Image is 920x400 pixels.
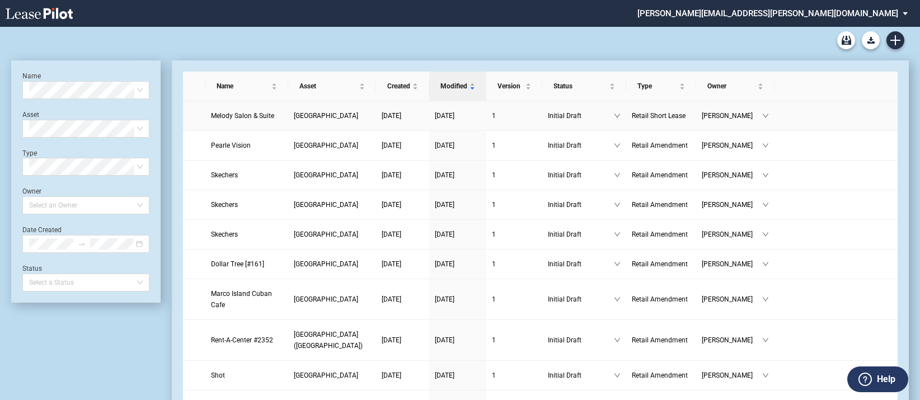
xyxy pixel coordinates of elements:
span: Dollar Tree [#161] [211,260,264,268]
a: 1 [492,140,537,151]
a: [DATE] [382,258,424,270]
a: Retail Amendment [632,335,691,346]
label: Owner [22,187,41,195]
span: down [762,142,769,149]
span: Initial Draft [548,335,614,346]
span: down [762,231,769,238]
span: [PERSON_NAME] [702,229,762,240]
span: [DATE] [382,336,401,344]
a: Retail Amendment [632,199,691,210]
span: down [614,142,621,149]
span: Speedway Super Center [294,112,358,120]
span: Initial Draft [548,294,614,305]
span: 1 [492,142,496,149]
span: Rivercrest Shopping Center [294,201,358,209]
label: Help [877,372,895,387]
a: Pearle Vision [211,140,283,151]
span: Rent-A-Center #2352 [211,336,273,344]
span: Modified [440,81,467,92]
span: [DATE] [382,142,401,149]
th: Owner [696,72,775,101]
span: Retail Amendment [632,230,688,238]
a: 1 [492,335,537,346]
a: [DATE] [435,370,481,381]
span: 1 [492,171,496,179]
span: Version [497,81,523,92]
span: Skechers [211,171,238,179]
span: Initial Draft [548,370,614,381]
a: Dollar Tree [#161] [211,258,283,270]
span: Type [637,81,677,92]
span: [DATE] [435,336,454,344]
span: [DATE] [435,112,454,120]
a: [GEOGRAPHIC_DATA] [294,170,370,181]
span: Rivercrest Shopping Center [294,230,358,238]
a: [DATE] [382,110,424,121]
a: Archive [837,31,855,49]
span: Initial Draft [548,258,614,270]
span: [DATE] [435,201,454,209]
span: Status [553,81,607,92]
span: Columbus Center [294,260,358,268]
label: Date Created [22,226,62,234]
th: Name [205,72,288,101]
span: [DATE] [435,371,454,379]
span: Retail Amendment [632,371,688,379]
a: [DATE] [435,199,481,210]
span: Pearle Vision [211,142,251,149]
span: down [762,372,769,379]
span: down [614,201,621,208]
span: [PERSON_NAME] [702,199,762,210]
a: 1 [492,110,537,121]
span: Marco Town Center [294,295,358,303]
label: Status [22,265,42,272]
th: Created [376,72,429,101]
span: Retail Short Lease [632,112,686,120]
a: 1 [492,199,537,210]
a: 1 [492,294,537,305]
span: 1 [492,112,496,120]
a: [DATE] [382,199,424,210]
span: Retail Amendment [632,336,688,344]
span: Initial Draft [548,170,614,181]
th: Type [626,72,696,101]
span: [DATE] [382,295,401,303]
a: [GEOGRAPHIC_DATA] [294,229,370,240]
span: 1 [492,295,496,303]
span: Marco Island Cuban Cafe [211,290,272,309]
span: Rutland Plaza (VT) [294,331,363,350]
span: [DATE] [382,260,401,268]
a: [DATE] [435,140,481,151]
a: [DATE] [435,294,481,305]
a: Retail Amendment [632,170,691,181]
a: [DATE] [435,258,481,270]
a: [DATE] [382,229,424,240]
a: Rent-A-Center #2352 [211,335,283,346]
span: Initial Draft [548,110,614,121]
a: [DATE] [382,335,424,346]
span: [DATE] [435,230,454,238]
a: Skechers [211,170,283,181]
th: Modified [429,72,486,101]
span: down [614,112,621,119]
span: Owner [707,81,755,92]
span: Hampton Village Centre [294,142,358,149]
a: [DATE] [435,335,481,346]
span: Asset [299,81,357,92]
span: down [762,296,769,303]
a: Retail Amendment [632,229,691,240]
span: down [614,231,621,238]
span: Retail Amendment [632,295,688,303]
span: [DATE] [435,260,454,268]
a: Skechers [211,199,283,210]
a: [DATE] [435,170,481,181]
a: Retail Amendment [632,294,691,305]
span: Initial Draft [548,140,614,151]
button: Help [847,366,908,392]
span: to [78,240,86,248]
span: [PERSON_NAME] [702,258,762,270]
span: Initial Draft [548,229,614,240]
th: Status [542,72,626,101]
span: Initial Draft [548,199,614,210]
a: [GEOGRAPHIC_DATA] [294,294,370,305]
